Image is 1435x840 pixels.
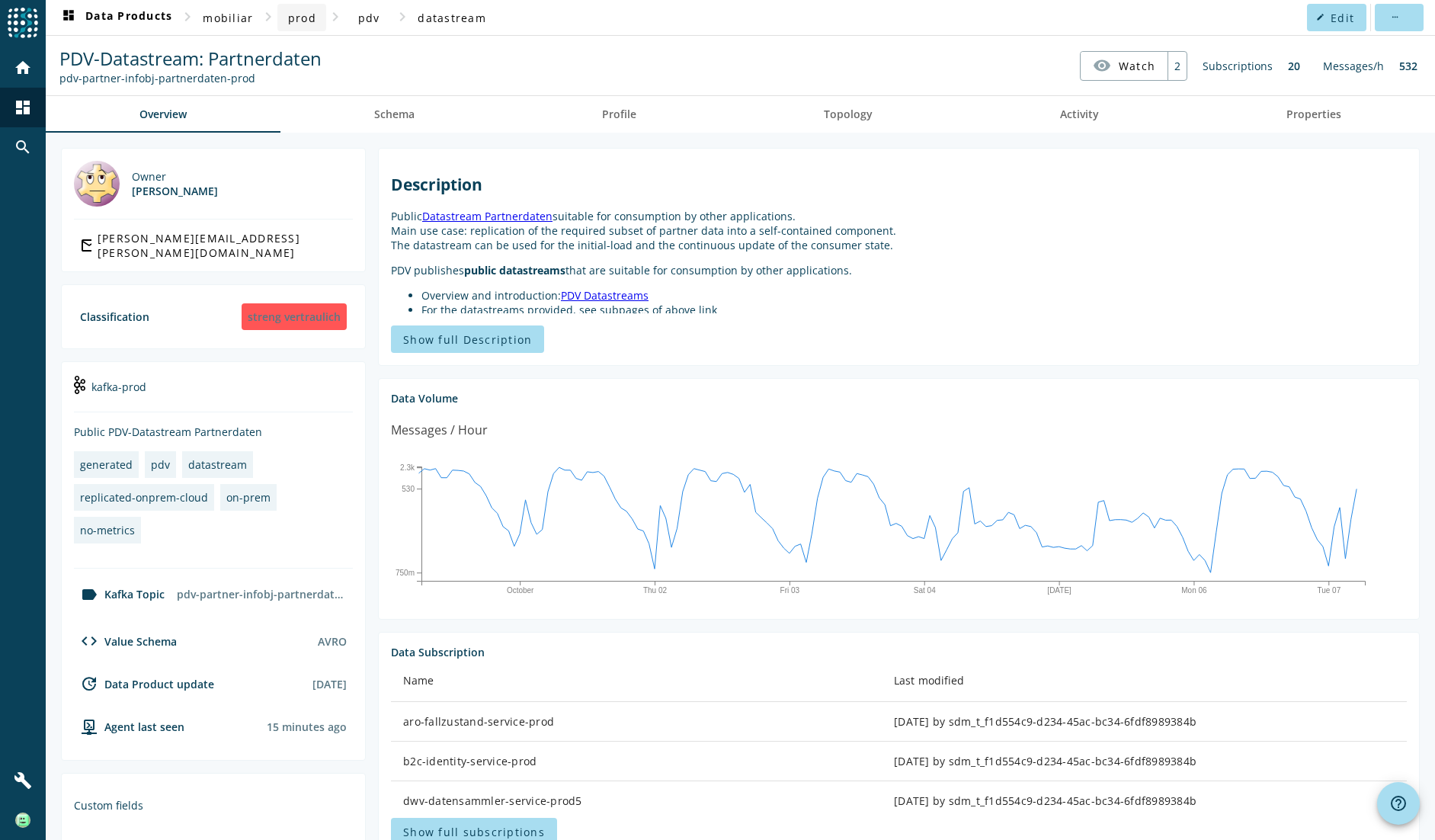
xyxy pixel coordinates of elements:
[403,714,870,729] div: aro-fallzustand-service-prod
[391,421,488,440] div: Messages / Hour
[1392,51,1425,81] div: 532
[1195,51,1280,81] div: Subscriptions
[643,586,668,595] text: Thu 02
[74,425,353,439] div: Public PDV-Datastream Partnerdaten
[74,376,85,394] img: kafka-prod
[882,702,1407,742] td: [DATE] by sdm_t_f1d554c9-d234-45ac-bc34-6fdf8989384b
[403,332,532,347] span: Show full Description
[288,11,316,25] span: prod
[412,4,492,31] button: datastream
[8,8,38,38] img: spoud-logo.svg
[74,232,353,259] a: [PERSON_NAME][EMAIL_ADDRESS][PERSON_NAME][DOMAIN_NAME]
[391,263,1407,277] p: PDV publishes that are suitable for consumption by other applications.
[1280,51,1308,81] div: 20
[259,8,277,26] mat-icon: chevron_right
[80,490,208,505] div: replicated-onprem-cloud
[374,109,415,120] span: Schema
[391,209,1407,252] p: Public suitable for consumption by other applications. Main use case: replication of the required...
[1389,794,1408,813] mat-icon: help_outline
[74,161,120,207] img: Bernhard Krenger
[188,457,247,472] div: datastream
[882,742,1407,781] td: [DATE] by sdm_t_f1d554c9-d234-45ac-bc34-6fdf8989384b
[15,813,30,828] img: 8ef6eae738893911f7e6419249ab375e
[1093,56,1111,75] mat-icon: visibility
[1307,4,1366,31] button: Edit
[391,174,1407,195] h2: Description
[1315,51,1392,81] div: Messages/h
[80,236,91,255] mat-icon: mail_outline
[326,8,344,26] mat-icon: chevron_right
[403,794,870,809] div: dwv-datensammler-service-prod5
[74,798,353,813] div: Custom fields
[1081,52,1168,79] button: Watch
[74,374,353,412] div: kafka-prod
[98,231,347,260] div: [PERSON_NAME][EMAIL_ADDRESS][PERSON_NAME][DOMAIN_NAME]
[59,46,322,71] span: PDV-Datastream: Partnerdaten
[80,675,98,693] mat-icon: update
[312,677,347,691] div: [DATE]
[422,209,553,223] a: Datastream Partnerdaten
[421,288,1407,303] li: Overview and introduction:
[171,581,353,608] div: pdv-partner-infobj-partnerdaten-prod
[59,71,322,85] div: Kafka Topic: pdv-partner-infobj-partnerdaten-prod
[358,11,380,25] span: pdv
[1316,13,1324,21] mat-icon: edit
[391,391,1407,406] div: Data Volume
[1047,586,1071,595] text: [DATE]
[464,263,565,277] strong: public datastreams
[391,659,882,702] th: Name
[80,523,135,537] div: no-metrics
[53,4,178,31] button: Data Products
[178,8,197,26] mat-icon: chevron_right
[1181,586,1207,595] text: Mon 06
[602,109,636,120] span: Profile
[14,59,32,77] mat-icon: home
[403,754,870,769] div: b2c-identity-service-prod
[14,771,32,790] mat-icon: build
[1060,109,1099,120] span: Activity
[1119,53,1155,79] span: Watch
[561,288,649,303] a: PDV Datastreams
[403,825,545,839] span: Show full subscriptions
[277,4,326,31] button: prod
[914,586,936,595] text: Sat 04
[59,8,172,27] span: Data Products
[418,11,486,25] span: datastream
[80,585,98,604] mat-icon: label
[402,485,415,493] text: 530
[1168,52,1187,80] div: 2
[267,720,347,734] div: Agents typically reports every 15min to 1h
[197,4,259,31] button: mobiliar
[344,4,393,31] button: pdv
[882,781,1407,821] td: [DATE] by sdm_t_f1d554c9-d234-45ac-bc34-6fdf8989384b
[780,586,800,595] text: Fri 03
[14,98,32,117] mat-icon: dashboard
[132,169,218,184] div: Owner
[74,675,214,693] div: Data Product update
[59,8,78,27] mat-icon: dashboard
[139,109,187,120] span: Overview
[1317,586,1341,595] text: Tue 07
[421,303,1407,317] li: For the datastreams provided, see subpages of above link
[396,569,415,577] text: 750m
[74,585,165,604] div: Kafka Topic
[400,463,415,472] text: 2.3k
[1390,13,1398,21] mat-icon: more_horiz
[151,457,170,472] div: pdv
[1331,11,1354,25] span: Edit
[391,645,1407,659] div: Data Subscription
[203,11,253,25] span: mobiliar
[74,717,184,736] div: agent-env-prod
[14,138,32,156] mat-icon: search
[80,457,133,472] div: generated
[507,586,534,595] text: October
[80,309,149,324] div: Classification
[80,632,98,650] mat-icon: code
[393,8,412,26] mat-icon: chevron_right
[132,184,218,198] div: [PERSON_NAME]
[242,303,347,330] div: streng vertraulich
[1286,109,1341,120] span: Properties
[318,634,347,649] div: AVRO
[882,659,1407,702] th: Last modified
[226,490,271,505] div: on-prem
